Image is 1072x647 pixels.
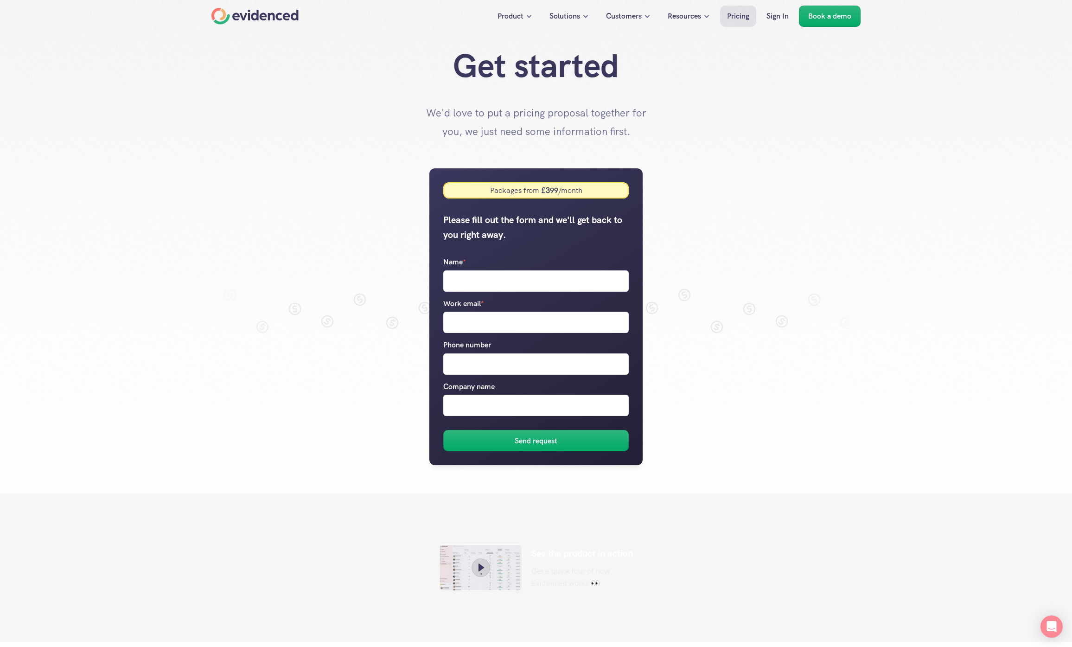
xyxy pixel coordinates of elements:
p: Solutions [549,10,580,22]
p: Name [443,256,466,268]
p: Get a quick tour of how Evidenced works 👀 [531,565,619,589]
h5: Please fill out the form and we'll get back to you right away. [443,212,629,242]
p: Product [498,10,523,22]
p: Pricing [727,10,749,22]
div: Open Intercom Messenger [1040,615,1063,638]
p: Book a demo [808,10,851,22]
p: Work email [443,298,484,310]
input: Name* [443,270,629,292]
p: We'd love to put a pricing proposal together for you, we just need some information first. [420,104,652,141]
p: Sign In [766,10,789,22]
a: See the product in actionGet a quick tour of how Evidenced works 👀 [430,535,642,601]
a: Pricing [720,6,756,27]
input: Phone number [443,353,629,375]
p: Company name [443,381,495,393]
p: Customers [606,10,642,22]
a: Home [211,8,299,25]
h1: Get started [351,46,721,85]
button: Send request [443,430,629,452]
p: Resources [668,10,701,22]
a: Book a demo [799,6,861,27]
a: Sign In [759,6,796,27]
h6: Send request [515,435,557,447]
input: Company name [443,395,629,416]
p: Phone number [443,339,491,351]
input: Work email* [443,312,629,333]
p: See the product in action [531,546,633,561]
div: Packages from /month [490,186,582,195]
strong: £ 399 [539,186,558,195]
